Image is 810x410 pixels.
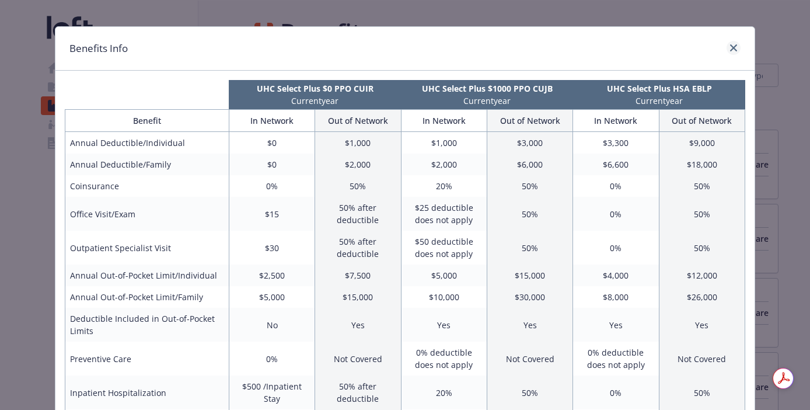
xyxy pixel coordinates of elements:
[229,376,315,409] td: $500 /Inpatient Stay
[573,231,659,265] td: 0%
[229,154,315,175] td: $0
[487,175,572,197] td: 50%
[315,265,401,286] td: $7,500
[65,154,229,175] td: Annual Deductible/Family
[659,175,745,197] td: 50%
[401,132,487,154] td: $1,000
[659,154,745,175] td: $18,000
[573,286,659,308] td: $8,000
[401,154,487,175] td: $2,000
[727,41,741,55] a: close
[573,265,659,286] td: $4,000
[575,95,743,107] p: Current year
[229,286,315,308] td: $5,000
[487,154,572,175] td: $6,000
[65,376,229,409] td: Inpatient Hospitalization
[65,175,229,197] td: Coinsurance
[487,132,572,154] td: $3,000
[315,132,401,154] td: $1,000
[315,110,401,132] th: Out of Network
[487,231,572,265] td: 50%
[229,265,315,286] td: $2,500
[315,154,401,175] td: $2,000
[487,197,572,231] td: 50%
[229,175,315,197] td: 0%
[573,175,659,197] td: 0%
[65,80,229,109] th: intentionally left blank
[65,197,229,231] td: Office Visit/Exam
[229,197,315,231] td: $15
[229,308,315,342] td: No
[315,175,401,197] td: 50%
[403,95,571,107] p: Current year
[65,342,229,376] td: Preventive Care
[659,376,745,409] td: 50%
[575,82,743,95] p: UHC Select Plus HSA EBLP
[401,308,487,342] td: Yes
[573,342,659,376] td: 0% deductible does not apply
[487,308,572,342] td: Yes
[65,265,229,286] td: Annual Out-of-Pocket Limit/Individual
[231,95,399,107] p: Current year
[401,342,487,376] td: 0% deductible does not apply
[659,308,745,342] td: Yes
[659,110,745,132] th: Out of Network
[315,342,401,376] td: Not Covered
[229,342,315,376] td: 0%
[65,286,229,308] td: Annual Out-of-Pocket Limit/Family
[315,308,401,342] td: Yes
[65,110,229,132] th: Benefit
[487,110,572,132] th: Out of Network
[487,376,572,409] td: 50%
[573,154,659,175] td: $6,600
[573,197,659,231] td: 0%
[573,376,659,409] td: 0%
[573,110,659,132] th: In Network
[401,376,487,409] td: 20%
[401,286,487,308] td: $10,000
[487,265,572,286] td: $15,000
[229,231,315,265] td: $30
[487,342,572,376] td: Not Covered
[401,110,487,132] th: In Network
[487,286,572,308] td: $30,000
[65,231,229,265] td: Outpatient Specialist Visit
[401,175,487,197] td: 20%
[573,308,659,342] td: Yes
[315,231,401,265] td: 50% after deductible
[659,132,745,154] td: $9,000
[401,231,487,265] td: $50 deductible does not apply
[659,265,745,286] td: $12,000
[315,376,401,409] td: 50% after deductible
[401,197,487,231] td: $25 deductible does not apply
[573,132,659,154] td: $3,300
[659,197,745,231] td: 50%
[231,82,399,95] p: UHC Select Plus $0 PPO CUIR
[65,308,229,342] td: Deductible Included in Out-of-Pocket Limits
[315,286,401,308] td: $15,000
[69,41,128,56] h1: Benefits Info
[659,231,745,265] td: 50%
[229,110,315,132] th: In Network
[65,132,229,154] td: Annual Deductible/Individual
[401,265,487,286] td: $5,000
[659,342,745,376] td: Not Covered
[315,197,401,231] td: 50% after deductible
[403,82,571,95] p: UHC Select Plus $1000 PPO CUJB
[229,132,315,154] td: $0
[659,286,745,308] td: $26,000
